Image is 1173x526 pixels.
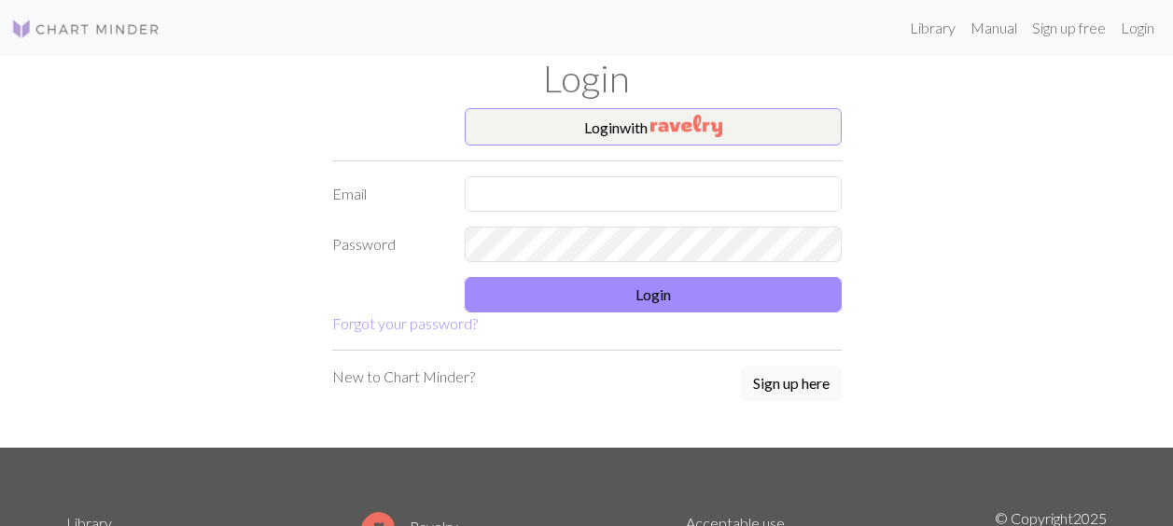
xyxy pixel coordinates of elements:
[55,56,1119,101] h1: Login
[321,176,454,212] label: Email
[1025,9,1113,47] a: Sign up free
[902,9,963,47] a: Library
[332,366,475,388] p: New to Chart Minder?
[332,314,478,332] a: Forgot your password?
[321,227,454,262] label: Password
[465,108,842,145] button: Loginwith
[650,115,722,137] img: Ravelry
[11,18,161,40] img: Logo
[741,366,842,403] a: Sign up here
[741,366,842,401] button: Sign up here
[963,9,1025,47] a: Manual
[465,277,842,312] button: Login
[1113,9,1162,47] a: Login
